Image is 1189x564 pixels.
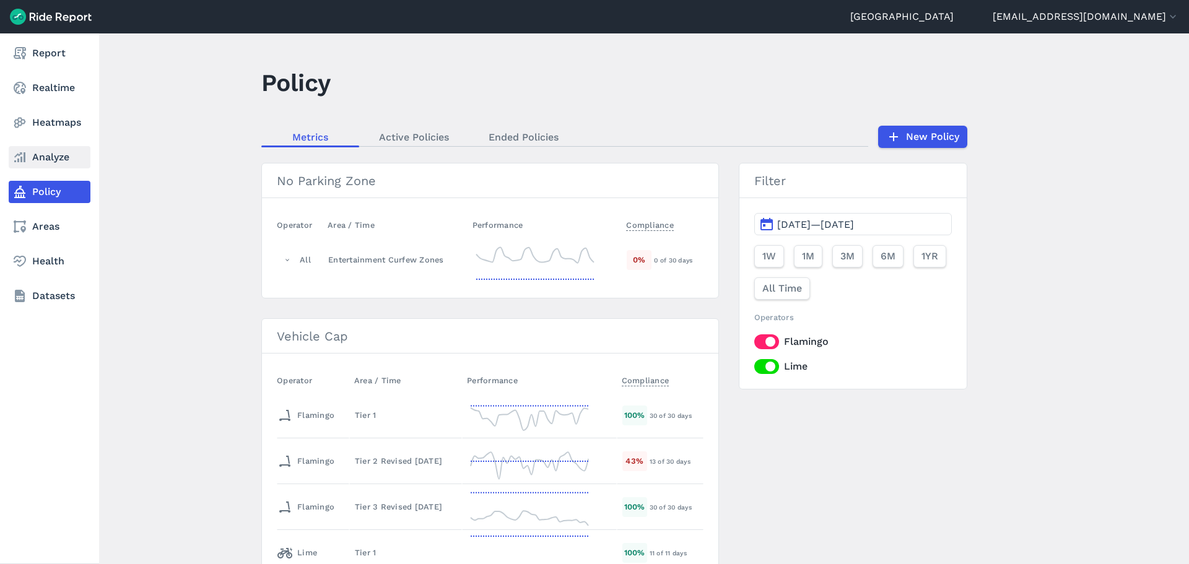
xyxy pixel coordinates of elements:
div: 30 of 30 days [650,501,703,513]
button: [EMAIL_ADDRESS][DOMAIN_NAME] [993,9,1179,24]
div: Flamingo [277,451,334,471]
div: Tier 1 [355,547,456,558]
a: Realtime [9,77,90,99]
a: Areas [9,215,90,238]
div: Flamingo [277,497,334,517]
div: 100 % [622,497,647,516]
h3: Filter [739,163,967,198]
label: Lime [754,359,952,374]
span: 3M [840,249,855,264]
a: Datasets [9,285,90,307]
span: 1YR [921,249,938,264]
label: Flamingo [754,334,952,349]
div: 30 of 30 days [650,410,703,421]
div: 0 of 30 days [654,254,702,266]
div: 13 of 30 days [650,456,703,467]
th: Area / Time [323,213,467,237]
h3: Vehicle Cap [262,319,718,354]
button: 6M [873,245,904,267]
div: Tier 2 Revised [DATE] [355,455,456,467]
th: Performance [462,368,617,393]
span: 6M [881,249,895,264]
div: Tier 1 [355,409,456,421]
a: Ended Policies [469,128,578,146]
div: 100 % [622,406,647,425]
div: 100 % [622,543,647,562]
a: Analyze [9,146,90,168]
span: [DATE]—[DATE] [777,219,854,230]
div: 11 of 11 days [650,547,703,558]
img: Ride Report [10,9,92,25]
a: [GEOGRAPHIC_DATA] [850,9,954,24]
div: Entertainment Curfew Zones [328,254,461,266]
a: Health [9,250,90,272]
div: All [300,254,311,266]
button: [DATE]—[DATE] [754,213,952,235]
button: 1YR [913,245,946,267]
a: Metrics [261,128,359,146]
span: Compliance [626,217,674,231]
a: Policy [9,181,90,203]
div: Lime [277,543,317,563]
span: 1M [802,249,814,264]
a: Report [9,42,90,64]
div: 0 % [627,250,651,269]
span: Compliance [622,372,669,386]
div: 43 % [622,451,647,471]
button: 1M [794,245,822,267]
th: Operator [277,368,349,393]
button: 3M [832,245,863,267]
a: Heatmaps [9,111,90,134]
th: Area / Time [349,368,462,393]
span: Operators [754,313,794,322]
span: All Time [762,281,802,296]
th: Performance [468,213,622,237]
button: All Time [754,277,810,300]
a: New Policy [878,126,967,148]
div: Flamingo [277,406,334,425]
a: Active Policies [359,128,469,146]
th: Operator [277,213,323,237]
h3: No Parking Zone [262,163,718,198]
h1: Policy [261,66,331,100]
div: Tier 3 Revised [DATE] [355,501,456,513]
button: 1W [754,245,784,267]
span: 1W [762,249,776,264]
